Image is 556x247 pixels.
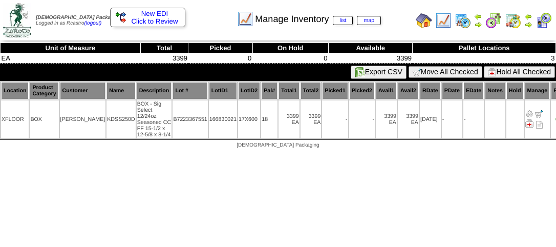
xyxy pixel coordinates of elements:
[398,82,419,99] th: Avail2
[252,43,328,53] th: On Hold
[474,12,482,20] img: arrowleft.gif
[463,82,484,99] th: EDate
[173,82,207,99] th: Lot #
[525,119,533,128] img: Manage Hold
[435,12,452,29] img: line_graph.gif
[463,100,484,138] td: -
[409,66,482,78] button: Move All Checked
[141,10,168,17] span: New EDI
[30,82,58,99] th: Product Category
[255,14,381,25] span: Manage Inventory
[349,100,375,138] td: -
[506,82,524,99] th: Hold
[536,121,543,129] i: Note
[505,12,521,29] img: calendarinout.gif
[238,100,260,138] td: 17X600
[536,12,552,29] img: calendarcustomer.gif
[525,82,550,99] th: Manage
[279,82,300,99] th: Total1
[420,82,441,99] th: RDate
[474,20,482,29] img: arrowright.gif
[524,20,532,29] img: arrowright.gif
[173,100,207,138] td: B7223367551
[420,100,441,138] td: [DATE]
[357,16,381,25] a: map
[442,82,462,99] th: PDate
[36,15,121,20] span: [DEMOGRAPHIC_DATA] Packaging
[209,82,237,99] th: LotID1
[116,17,180,25] span: Click to Review
[1,100,29,138] td: XFLOOR
[116,12,126,23] img: ediSmall.gif
[140,53,188,64] td: 3399
[30,100,58,138] td: BOX
[398,100,419,138] td: 3399 EA
[84,20,102,26] a: (logout)
[322,100,348,138] td: -
[328,53,412,64] td: 3399
[261,100,277,138] td: 18
[328,43,412,53] th: Available
[301,100,322,138] td: 3399 EA
[485,82,505,99] th: Notes
[413,53,556,64] td: 3
[140,43,188,53] th: Total
[322,82,348,99] th: Picked1
[1,82,29,99] th: Location
[209,100,237,138] td: 166830021
[252,53,328,64] td: 0
[279,100,300,138] td: 3399 EA
[137,100,172,138] td: BOX - Sig Select 12/24oz Seasoned CC FF 15-1/2 x 12-5/8 x 8-1/4
[106,82,136,99] th: Name
[484,66,555,78] button: Hold All Checked
[261,82,277,99] th: Pal#
[376,100,397,138] td: 3399 EA
[413,43,556,53] th: Pallet Locations
[351,66,407,79] button: Export CSV
[238,82,260,99] th: LotID2
[349,82,375,99] th: Picked2
[60,82,106,99] th: Customer
[116,10,180,25] a: New EDI Click to Review
[188,53,252,64] td: 0
[1,53,141,64] td: EA
[442,100,462,138] td: -
[524,12,532,20] img: arrowleft.gif
[188,43,252,53] th: Picked
[455,12,471,29] img: calendarprod.gif
[3,3,31,37] img: zoroco-logo-small.webp
[1,43,141,53] th: Unit of Measure
[355,67,365,77] img: excel.gif
[485,12,502,29] img: calendarblend.gif
[488,68,496,76] img: hold.gif
[106,100,136,138] td: KDSS250D
[301,82,322,99] th: Total2
[525,110,533,118] img: Adjust
[137,82,172,99] th: Description
[376,82,397,99] th: Avail1
[333,16,353,25] a: list
[36,15,121,26] span: Logged in as Rcastro
[413,68,421,76] img: cart.gif
[60,100,106,138] td: [PERSON_NAME]
[534,110,543,118] img: Move
[237,142,319,148] span: [DEMOGRAPHIC_DATA] Packaging
[237,11,253,27] img: line_graph.gif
